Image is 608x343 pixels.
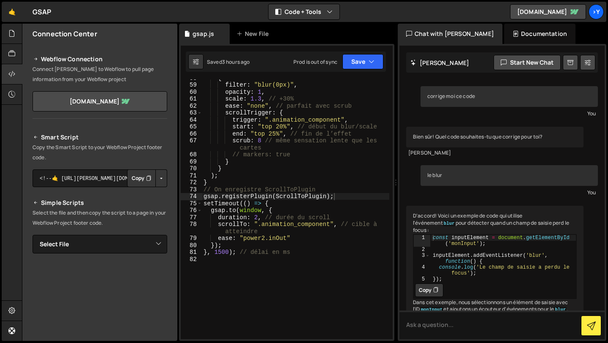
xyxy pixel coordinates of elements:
div: 66 [181,131,202,138]
div: 80 [181,242,202,249]
div: You [423,109,596,118]
button: Start new chat [494,55,561,70]
div: gsap.js [193,30,214,38]
div: 59 [181,82,202,89]
a: [DOMAIN_NAME] [33,91,167,112]
div: [PERSON_NAME] [408,150,581,157]
div: 82 [181,256,202,263]
div: 3 hours ago [222,58,250,65]
div: Saved [207,58,250,65]
div: New File [236,30,272,38]
div: D'accord! Voici un exemple de code qui utilise l'événement pour détecter quand un champ de saisie... [406,206,584,334]
div: 69 [181,158,202,166]
div: 1 [414,235,430,247]
h2: Connection Center [33,29,97,38]
div: 4 [414,264,430,276]
button: Copy [415,283,443,297]
div: 72 [181,179,202,186]
h2: [PERSON_NAME] [410,59,469,67]
div: 61 [181,95,202,103]
div: 60 [181,89,202,96]
div: 67 [181,137,202,151]
div: 74 [181,193,202,200]
p: Select the file and then copy the script to a page in your Webflow Project footer code. [33,208,167,228]
p: Copy the Smart Script to your Webflow Project footer code. [33,142,167,163]
code: monInput [420,307,444,313]
div: 77 [181,214,202,221]
p: Connect [PERSON_NAME] to Webflow to pull page information from your Webflow project [33,64,167,84]
h2: Simple Scripts [33,198,167,208]
div: 78 [181,221,202,235]
div: 63 [181,109,202,117]
div: 79 [181,235,202,242]
h2: Webflow Connection [33,54,167,64]
div: Bien sûr! Quel code souhaites-tu que corrige pour toi? [406,127,584,147]
div: corrige moi ce code [421,86,598,107]
div: 65 [181,123,202,131]
div: 71 [181,172,202,180]
div: 73 [181,186,202,193]
button: Copy [127,169,156,187]
div: GSAP [33,7,52,17]
div: 2 [414,247,430,253]
div: 81 [181,249,202,256]
div: 64 [181,117,202,124]
div: le blur [421,165,598,186]
div: You [423,188,596,197]
div: 75 [181,200,202,207]
div: Button group with nested dropdown [127,169,167,187]
a: [DOMAIN_NAME] [510,4,586,19]
a: 🤙 [2,2,22,22]
code: blur [443,220,456,226]
div: Documentation [504,24,575,44]
div: Chat with [PERSON_NAME] [398,24,502,44]
textarea: <!--🤙 [URL][PERSON_NAME][DOMAIN_NAME]> <script>document.addEventListener("DOMContentLoaded", func... [33,169,167,187]
a: >Y [589,4,604,19]
div: 5 [414,276,430,282]
div: 3 [414,253,430,264]
button: Save [342,54,383,69]
h2: Smart Script [33,132,167,142]
code: blur [554,307,567,313]
div: 68 [181,151,202,158]
div: Prod is out of sync [293,58,337,65]
div: 76 [181,207,202,214]
div: 62 [181,103,202,110]
button: Code + Tools [269,4,339,19]
div: 70 [181,165,202,172]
